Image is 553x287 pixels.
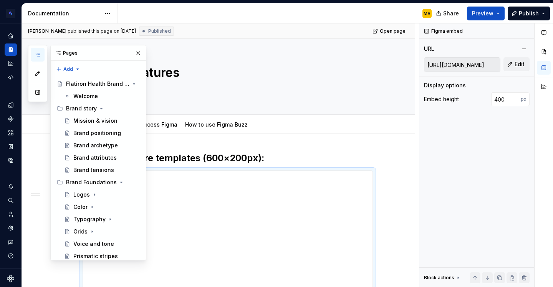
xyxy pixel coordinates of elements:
div: Brand story [66,105,97,112]
a: Color [61,201,143,213]
input: 100 [491,92,521,106]
a: Grids [61,225,143,238]
span: Preview [472,10,493,17]
a: Brand archetype [61,139,143,152]
div: How to use Figma Buzz [182,116,251,132]
span: Share [443,10,459,17]
span: Open page [380,28,406,34]
div: Welcome [73,92,98,100]
div: published this page on [DATE] [68,28,136,34]
a: Components [5,113,17,125]
div: Mission & vision [73,117,118,125]
a: Design tokens [5,99,17,111]
div: How to access Figma [117,116,180,132]
a: Storybook stories [5,140,17,153]
button: Contact support [5,236,17,248]
div: URL [424,45,434,53]
div: Brand attributes [73,154,117,162]
div: Brand tensions [73,166,114,174]
a: Settings [5,222,17,234]
a: Brand attributes [61,152,143,164]
a: Home [5,30,17,42]
a: Assets [5,127,17,139]
a: Analytics [5,57,17,70]
a: Logos [61,189,143,201]
span: [PERSON_NAME] [28,28,66,34]
div: Brand positioning [73,129,121,137]
button: Edit [503,57,530,71]
a: Invite team [5,208,17,220]
button: Preview [467,7,505,20]
div: Brand story [54,102,143,115]
button: Notifications [5,180,17,193]
span: Published [148,28,171,34]
div: Prismatic stripes [73,252,118,260]
span: Add [63,66,73,72]
p: px [521,96,527,102]
a: Data sources [5,154,17,167]
div: Color [73,203,88,211]
button: Add [54,64,83,75]
a: Open page [370,26,409,37]
div: Brand Foundations [54,176,143,189]
div: Display options [424,82,466,89]
a: How to access Figma [120,121,177,128]
a: Typography [61,213,143,225]
div: Brand Foundations [66,179,117,186]
a: Welcome [61,90,143,102]
a: Brand positioning [61,127,143,139]
a: Voice and tone [61,238,143,250]
div: Brand archetype [73,142,118,149]
button: Search ⌘K [5,194,17,207]
div: Documentation [28,10,101,17]
a: Flatiron Health Brand Guidelines [54,78,143,90]
a: Brand tensions [61,164,143,176]
h2: Email signature templates (600×200px): [83,152,373,164]
div: Logos [73,191,90,199]
img: d4286e81-bf2d-465c-b469-1298f2b8eabd.png [6,9,15,18]
a: Mission & vision [61,115,143,127]
svg: Supernova Logo [7,275,15,282]
a: Prismatic stripes [61,250,143,262]
a: Documentation [5,43,17,56]
div: Voice and tone [73,240,114,248]
button: Share [432,7,464,20]
a: How to use Figma Buzz [185,121,248,128]
div: Block actions [424,275,454,281]
span: Publish [519,10,539,17]
div: Grids [73,228,88,235]
div: Pages [51,45,146,61]
span: Edit [515,60,525,68]
button: Publish [508,7,550,20]
textarea: Email signatures [81,63,371,82]
div: Typography [73,215,106,223]
div: Embed height [424,95,459,103]
div: Flatiron Health Brand Guidelines [66,80,129,88]
div: MA [424,10,430,17]
div: Block actions [424,272,461,283]
a: Code automation [5,71,17,83]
